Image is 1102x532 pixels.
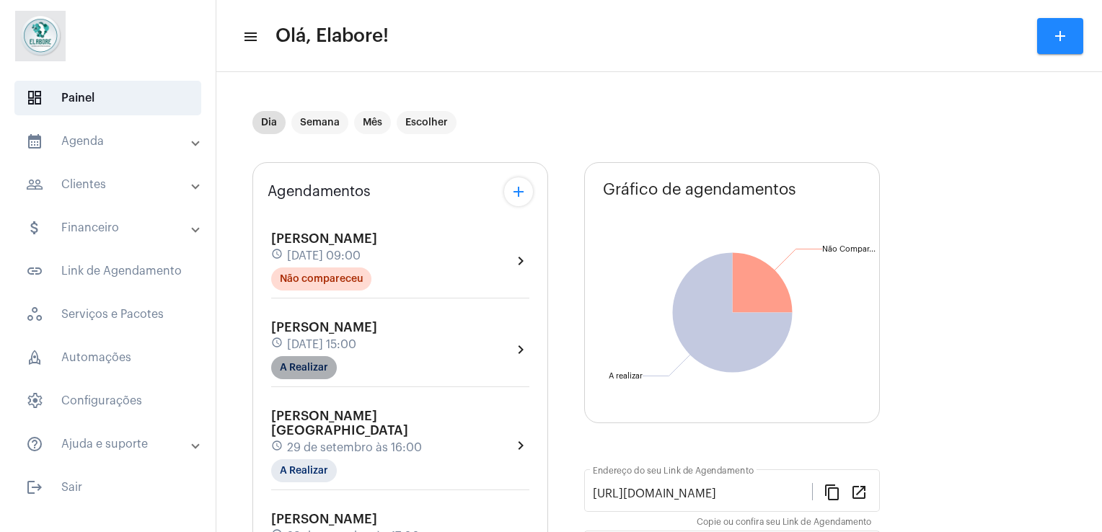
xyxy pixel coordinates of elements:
mat-expansion-panel-header: sidenav iconClientes [9,167,216,202]
mat-icon: add [1052,27,1069,45]
mat-icon: open_in_new [850,483,868,500]
mat-icon: sidenav icon [26,435,43,453]
mat-icon: content_copy [824,483,841,500]
mat-icon: add [510,183,527,200]
span: [PERSON_NAME] [GEOGRAPHIC_DATA] [271,409,408,437]
mat-icon: sidenav icon [26,479,43,496]
span: sidenav icon [26,89,43,107]
mat-chip: Dia [252,111,286,134]
span: sidenav icon [26,306,43,323]
mat-chip: A Realizar [271,356,337,379]
mat-icon: sidenav icon [242,28,257,45]
text: Não Compar... [822,245,876,253]
mat-panel-title: Ajuda e suporte [26,435,193,453]
span: Sair [14,470,201,505]
span: sidenav icon [26,392,43,409]
mat-icon: chevron_right [512,341,529,358]
span: [DATE] 15:00 [287,338,356,351]
span: sidenav icon [26,349,43,366]
mat-icon: schedule [271,337,284,353]
span: Configurações [14,384,201,418]
mat-icon: schedule [271,248,284,264]
mat-icon: chevron_right [512,252,529,270]
span: 29 de setembro às 16:00 [287,441,422,454]
span: [DATE] 09:00 [287,249,361,262]
mat-chip: Escolher [397,111,457,134]
mat-chip: Semana [291,111,348,134]
text: A realizar [609,372,643,380]
mat-chip: Mês [354,111,391,134]
span: Agendamentos [268,184,371,200]
span: Gráfico de agendamentos [603,181,796,198]
mat-panel-title: Financeiro [26,219,193,236]
span: [PERSON_NAME] [271,513,377,526]
input: Link [593,487,812,500]
mat-icon: sidenav icon [26,133,43,150]
span: [PERSON_NAME] [271,232,377,245]
mat-chip: Não compareceu [271,267,371,291]
span: Serviços e Pacotes [14,297,201,332]
span: Automações [14,340,201,375]
mat-icon: sidenav icon [26,219,43,236]
mat-chip: A Realizar [271,459,337,482]
mat-hint: Copie ou confira seu Link de Agendamento [697,518,871,528]
mat-panel-title: Agenda [26,133,193,150]
mat-icon: sidenav icon [26,176,43,193]
mat-expansion-panel-header: sidenav iconAgenda [9,124,216,159]
mat-icon: schedule [271,440,284,456]
mat-expansion-panel-header: sidenav iconAjuda e suporte [9,427,216,461]
span: Link de Agendamento [14,254,201,288]
mat-icon: chevron_right [512,437,529,454]
mat-panel-title: Clientes [26,176,193,193]
mat-icon: sidenav icon [26,262,43,280]
span: Olá, Elabore! [275,25,389,48]
span: Painel [14,81,201,115]
mat-expansion-panel-header: sidenav iconFinanceiro [9,210,216,245]
span: [PERSON_NAME] [271,321,377,334]
img: 4c6856f8-84c7-1050-da6c-cc5081a5dbaf.jpg [12,7,69,65]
